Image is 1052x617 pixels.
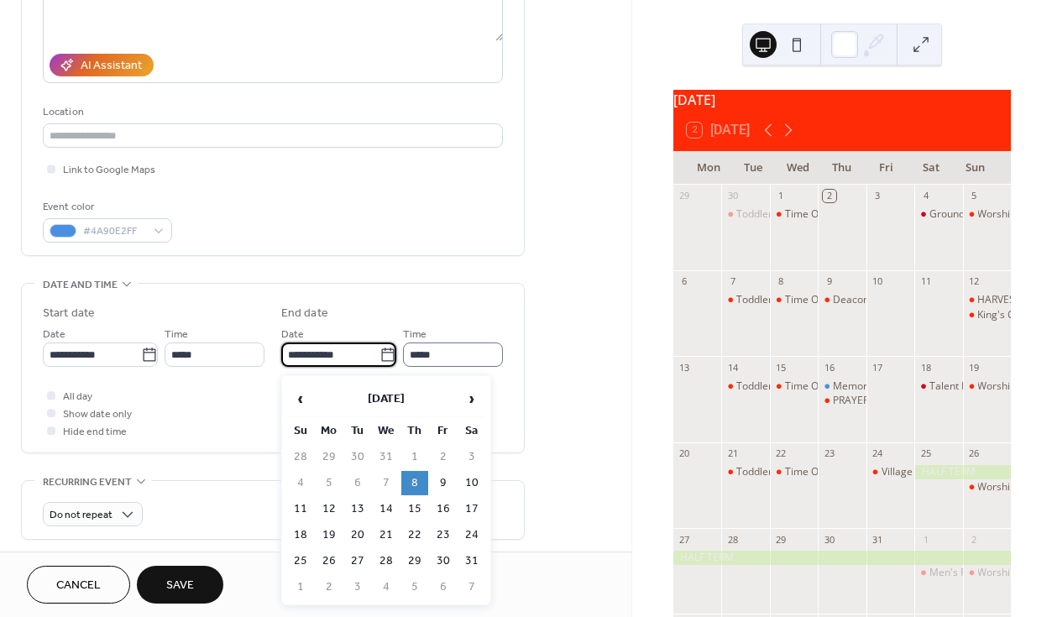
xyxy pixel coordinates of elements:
[344,419,371,443] th: Tu
[864,151,908,185] div: Fri
[63,389,92,406] span: All day
[731,151,776,185] div: Tue
[430,471,457,495] td: 9
[458,575,485,599] td: 7
[458,523,485,547] td: 24
[678,447,691,460] div: 20
[43,103,500,121] div: Location
[316,523,343,547] td: 19
[401,549,428,573] td: 29
[316,497,343,521] td: 12
[281,305,328,322] div: End date
[50,54,154,76] button: AI Assistant
[373,471,400,495] td: 7
[819,151,864,185] div: Thu
[43,276,118,294] span: Date and time
[914,379,962,394] div: Talent Night
[401,497,428,521] td: 15
[344,445,371,469] td: 30
[968,533,981,546] div: 2
[871,361,884,374] div: 17
[823,361,835,374] div: 16
[459,382,484,416] span: ›
[818,394,866,408] div: PRAYER NIGHT
[721,293,769,307] div: Toddlers & Tiddlers
[785,465,828,479] div: Time Out
[678,275,691,288] div: 6
[726,190,739,202] div: 30
[770,207,818,222] div: Time Out
[823,533,835,546] div: 30
[43,198,169,216] div: Event color
[373,549,400,573] td: 28
[373,497,400,521] td: 14
[721,465,769,479] div: Toddlers & Tiddlers
[908,151,953,185] div: Sat
[287,471,314,495] td: 4
[287,523,314,547] td: 18
[968,361,981,374] div: 19
[871,533,884,546] div: 31
[43,305,95,322] div: Start date
[137,566,223,604] button: Save
[373,445,400,469] td: 31
[775,533,788,546] div: 29
[401,471,428,495] td: 8
[81,58,142,76] div: AI Assistant
[882,465,949,479] div: Village Supper
[736,207,828,222] div: Toddlers & Tiddlers
[833,293,915,307] div: Deacons Meeting
[458,471,485,495] td: 10
[929,207,993,222] div: Ground Force
[63,162,155,180] span: Link to Google Maps
[287,497,314,521] td: 11
[165,327,188,344] span: Time
[770,465,818,479] div: Time Out
[401,523,428,547] td: 22
[166,578,194,595] span: Save
[726,275,739,288] div: 7
[316,575,343,599] td: 2
[678,533,691,546] div: 27
[401,445,428,469] td: 1
[458,419,485,443] th: Sa
[673,90,1011,110] div: [DATE]
[287,549,314,573] td: 25
[968,190,981,202] div: 5
[963,308,1011,322] div: King's Cafe
[430,419,457,443] th: Fr
[963,207,1011,222] div: Worship Service with Communion
[43,327,65,344] span: Date
[344,497,371,521] td: 13
[919,361,932,374] div: 18
[83,223,145,241] span: #4A90E2FF
[430,549,457,573] td: 30
[287,445,314,469] td: 28
[776,151,820,185] div: Wed
[823,275,835,288] div: 9
[401,575,428,599] td: 5
[673,551,1011,565] div: HALF TERM
[919,447,932,460] div: 25
[770,379,818,394] div: Time Out
[963,480,1011,494] div: Worship Service
[914,465,1011,479] div: HALF TERM
[287,419,314,443] th: Su
[978,308,1030,322] div: King's Cafe
[968,447,981,460] div: 26
[770,293,818,307] div: Time Out
[785,293,828,307] div: Time Out
[288,382,313,416] span: ‹
[430,445,457,469] td: 2
[871,275,884,288] div: 10
[871,447,884,460] div: 24
[726,447,739,460] div: 21
[775,275,788,288] div: 8
[316,381,457,417] th: [DATE]
[316,445,343,469] td: 29
[373,419,400,443] th: We
[56,578,101,595] span: Cancel
[823,190,835,202] div: 2
[373,575,400,599] td: 4
[50,506,113,525] span: Do not repeat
